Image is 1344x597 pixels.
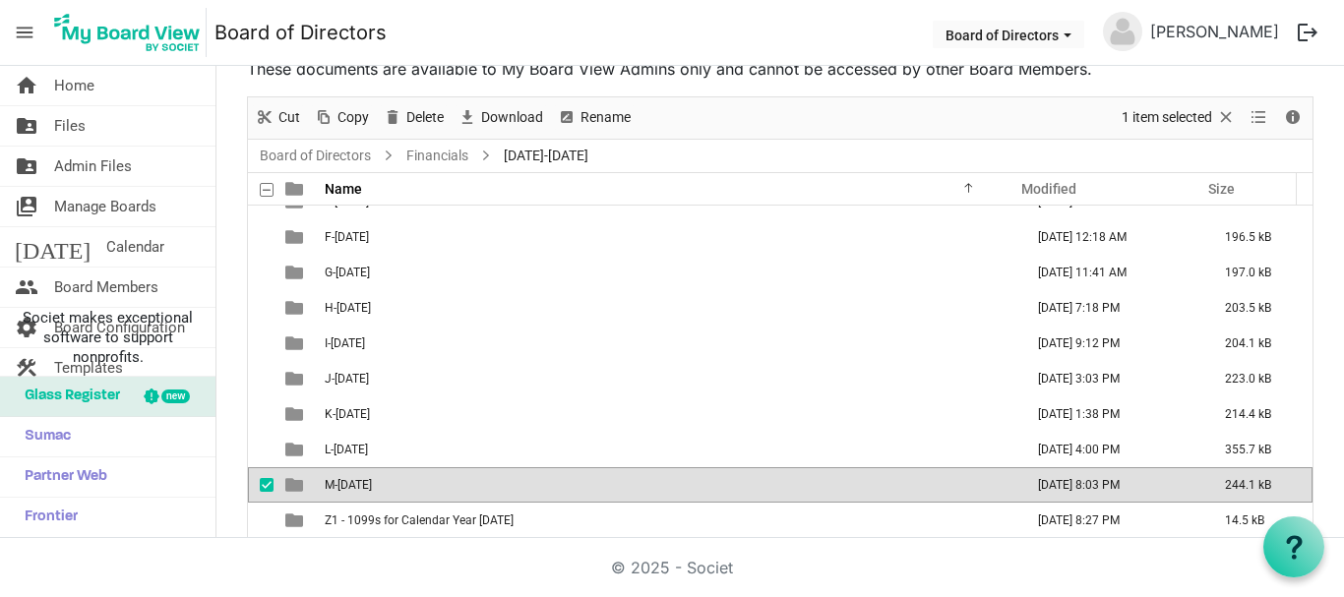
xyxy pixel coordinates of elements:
[248,467,274,503] td: checkbox
[455,105,547,130] button: Download
[15,147,38,186] span: folder_shared
[274,503,319,538] td: is template cell column header type
[15,417,71,456] span: Sumac
[1021,181,1076,197] span: Modified
[276,105,302,130] span: Cut
[319,467,1017,503] td: M-June 2025 is template cell column header Name
[274,219,319,255] td: is template cell column header type
[1280,105,1307,130] button: Details
[274,290,319,326] td: is template cell column header type
[15,268,38,307] span: people
[325,301,371,315] span: H-[DATE]
[248,219,274,255] td: checkbox
[54,106,86,146] span: Files
[248,361,274,396] td: checkbox
[15,457,107,497] span: Partner Web
[1243,97,1276,139] div: View
[248,503,274,538] td: checkbox
[1017,326,1204,361] td: March 04, 2025 9:12 PM column header Modified
[402,144,472,168] a: Financials
[325,266,370,279] span: G-[DATE]
[1204,467,1313,503] td: 244.1 kB is template cell column header Size
[319,361,1017,396] td: J-March 2025 is template cell column header Name
[161,389,190,403] div: new
[1247,105,1270,130] button: View dropdownbutton
[451,97,550,139] div: Download
[48,8,207,57] img: My Board View Logo
[274,467,319,503] td: is template cell column header type
[319,432,1017,467] td: L-May 2025 is template cell column header Name
[1103,12,1142,51] img: no-profile-picture.svg
[479,105,545,130] span: Download
[1017,396,1204,432] td: May 13, 2025 1:38 PM column header Modified
[15,187,38,226] span: switch_account
[336,105,371,130] span: Copy
[248,97,307,139] div: Cut
[6,14,43,51] span: menu
[15,106,38,146] span: folder_shared
[1204,396,1313,432] td: 214.4 kB is template cell column header Size
[325,230,369,244] span: F-[DATE]
[1017,467,1204,503] td: July 21, 2025 8:03 PM column header Modified
[54,66,94,105] span: Home
[319,396,1017,432] td: K-April 2025 is template cell column header Name
[15,66,38,105] span: home
[1119,105,1240,130] button: Selection
[319,290,1017,326] td: H-January 2025 is template cell column header Name
[325,407,370,421] span: K-[DATE]
[1204,432,1313,467] td: 355.7 kB is template cell column header Size
[319,219,1017,255] td: F-November 2024 is template cell column header Name
[214,13,387,52] a: Board of Directors
[54,187,156,226] span: Manage Boards
[325,181,362,197] span: Name
[1142,12,1287,51] a: [PERSON_NAME]
[933,21,1084,48] button: Board of Directors dropdownbutton
[274,255,319,290] td: is template cell column header type
[1115,97,1243,139] div: Clear selection
[325,478,372,492] span: M-[DATE]
[1208,181,1235,197] span: Size
[319,255,1017,290] td: G-December 2024 is template cell column header Name
[550,97,638,139] div: Rename
[1287,12,1328,53] button: logout
[256,144,375,168] a: Board of Directors
[15,498,78,537] span: Frontier
[15,227,91,267] span: [DATE]
[311,105,373,130] button: Copy
[325,336,365,350] span: I-[DATE]
[579,105,633,130] span: Rename
[319,326,1017,361] td: I-February 2025 is template cell column header Name
[380,105,448,130] button: Delete
[1120,105,1214,130] span: 1 item selected
[611,558,733,577] a: © 2025 - Societ
[319,503,1017,538] td: Z1 - 1099s for Calendar Year 2024 is template cell column header Name
[1204,361,1313,396] td: 223.0 kB is template cell column header Size
[274,396,319,432] td: is template cell column header type
[1204,219,1313,255] td: 196.5 kB is template cell column header Size
[248,432,274,467] td: checkbox
[48,8,214,57] a: My Board View Logo
[9,308,207,367] span: Societ makes exceptional software to support nonprofits.
[106,227,164,267] span: Calendar
[1017,290,1204,326] td: February 03, 2025 7:18 PM column header Modified
[1204,290,1313,326] td: 203.5 kB is template cell column header Size
[248,255,274,290] td: checkbox
[554,105,635,130] button: Rename
[1017,503,1204,538] td: January 29, 2025 8:27 PM column header Modified
[54,268,158,307] span: Board Members
[247,57,1313,81] p: These documents are available to My Board View Admins only and cannot be accessed by other Board ...
[15,377,120,416] span: Glass Register
[274,326,319,361] td: is template cell column header type
[500,144,592,168] span: [DATE]-[DATE]
[307,97,376,139] div: Copy
[248,290,274,326] td: checkbox
[325,513,514,527] span: Z1 - 1099s for Calendar Year [DATE]
[1204,255,1313,290] td: 197.0 kB is template cell column header Size
[54,147,132,186] span: Admin Files
[1017,432,1204,467] td: June 13, 2025 4:00 PM column header Modified
[1204,503,1313,538] td: 14.5 kB is template cell column header Size
[252,105,304,130] button: Cut
[1204,326,1313,361] td: 204.1 kB is template cell column header Size
[274,361,319,396] td: is template cell column header type
[376,97,451,139] div: Delete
